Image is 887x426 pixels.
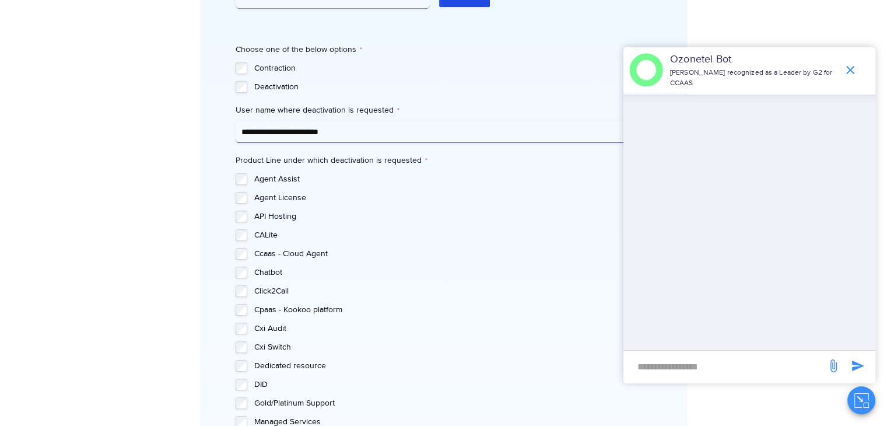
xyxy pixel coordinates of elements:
[254,360,634,372] label: Dedicated resource
[254,267,634,278] label: Chatbot
[254,341,634,353] label: Cxi Switch
[254,211,634,222] label: API Hosting
[846,354,870,378] span: send message
[670,68,837,89] p: [PERSON_NAME] recognized as a Leader by G2 for CCAAS
[254,397,634,409] label: Gold/Platinum Support
[254,62,634,74] label: Contraction
[254,248,634,260] label: Ccaas - Cloud Agent
[839,58,862,82] span: end chat or minimize
[629,357,821,378] div: new-msg-input
[236,155,427,166] legend: Product Line under which deactivation is requested
[254,304,634,316] label: Cpaas - Kookoo platform
[629,53,663,87] img: header
[822,354,845,378] span: send message
[254,379,634,390] label: DID
[254,81,634,93] label: Deactivation
[254,229,634,241] label: CALite
[847,386,875,414] button: Close chat
[254,323,634,334] label: Cxi Audit
[236,104,634,116] label: User name where deactivation is requested
[254,285,634,297] label: Click2Call
[236,44,362,55] legend: Choose one of the below options
[254,192,634,204] label: Agent License
[254,173,634,185] label: Agent Assist
[670,52,837,68] p: Ozonetel Bot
